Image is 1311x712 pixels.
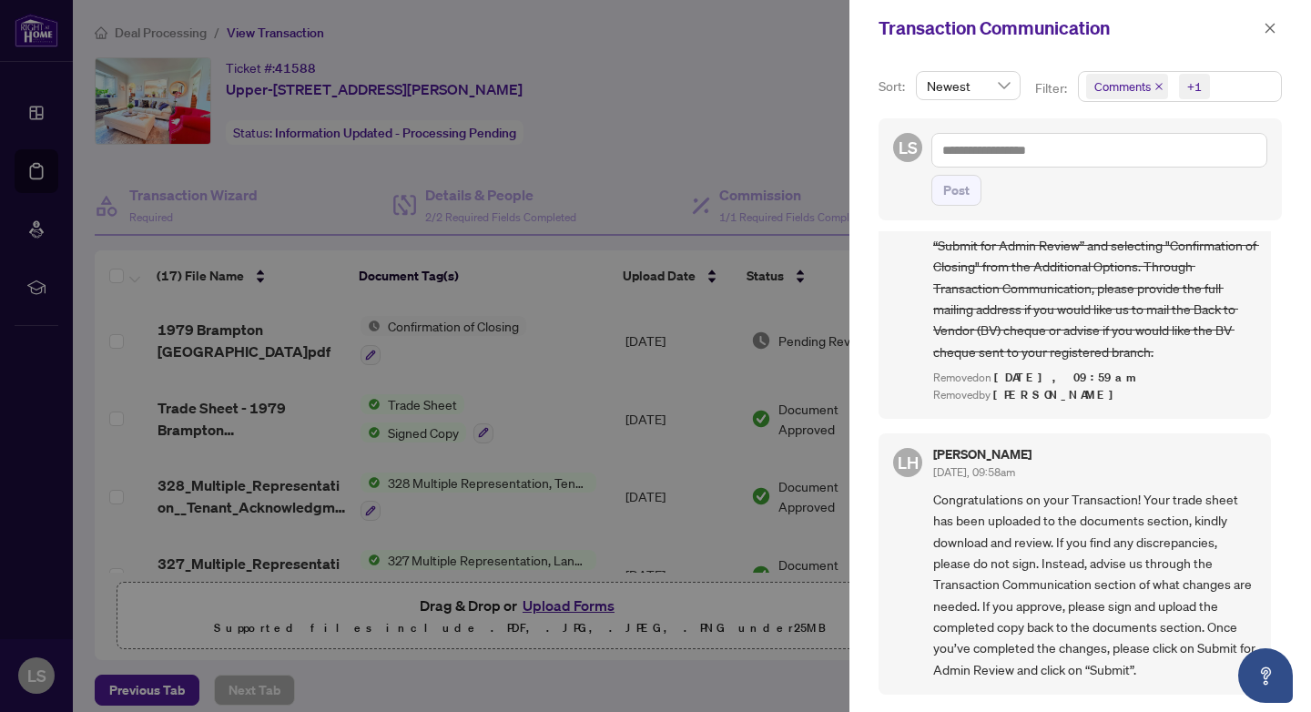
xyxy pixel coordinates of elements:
span: Congratulations on your Transaction! Your trade sheet has been uploaded to the documents section,... [933,489,1256,680]
span: Comments [1086,74,1168,99]
span: close [1154,82,1164,91]
div: Removed on [933,370,1256,387]
span: [PERSON_NAME] [993,387,1123,402]
div: +1 [1187,77,1202,96]
span: [DATE], 09:58am [933,465,1015,479]
span: close [1264,22,1276,35]
span: Newest [927,72,1010,99]
button: Post [931,175,981,206]
span: [DATE], 09:59am [994,370,1139,385]
h5: [PERSON_NAME] [933,448,1032,461]
p: Sort: [879,76,909,97]
span: When the deal is closed, please notify us by clicking on “Submit for Admin Review” and selecting ... [933,213,1256,362]
p: Filter: [1035,78,1070,98]
button: Open asap [1238,648,1293,703]
span: Comments [1094,77,1151,96]
span: LH [898,450,919,475]
div: Transaction Communication [879,15,1258,42]
div: Removed by [933,387,1256,404]
span: LS [899,135,918,160]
